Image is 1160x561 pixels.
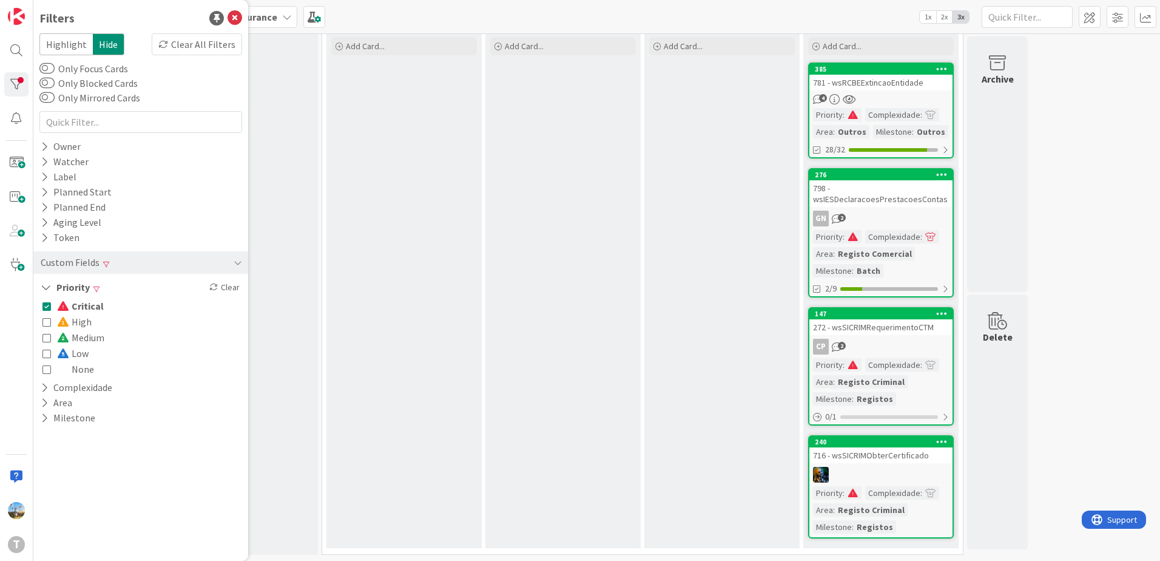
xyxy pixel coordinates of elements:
button: Priority [39,280,91,295]
div: Registo Comercial [835,247,915,260]
div: 385781 - wsRCBEExtincaoEntidade [809,64,953,90]
div: 798 - wsIESDeclaracoesPrestacoesContas [809,180,953,207]
span: 3x [953,11,969,23]
span: : [852,392,854,406]
div: Complexidade [865,358,920,372]
div: Milestone [873,125,912,138]
div: Area [813,375,833,389]
div: Watcher [39,154,90,169]
div: Delete [983,330,1013,344]
span: : [920,230,922,243]
span: 2/9 [825,282,837,295]
div: Batch [854,264,883,277]
span: : [920,358,922,372]
div: 147 [809,308,953,319]
span: Low [57,345,89,361]
div: Area [813,503,833,517]
button: Milestone [39,410,96,426]
div: GN [813,211,829,226]
div: Complexidade [865,230,920,243]
button: Only Mirrored Cards [39,92,55,104]
div: Milestone [813,264,852,277]
span: : [843,358,845,372]
span: 2 [838,214,846,222]
button: Medium [42,330,104,345]
div: Label [39,169,78,185]
span: High [57,314,92,330]
span: : [833,503,835,517]
button: High [42,314,92,330]
div: Planned Start [39,185,113,200]
div: Clear [207,280,242,295]
span: : [852,264,854,277]
div: Priority [813,230,843,243]
button: Only Blocked Cards [39,77,55,89]
span: Support [25,2,55,16]
div: Archive [982,72,1014,86]
div: 0/1 [809,409,953,424]
span: Medium [57,330,104,345]
div: 240 [815,438,953,446]
div: 385 [809,64,953,75]
a: 385781 - wsRCBEExtincaoEntidadePriority:Complexidade:Area:OutrosMilestone:Outros28/32 [808,63,954,158]
span: Add Card... [346,41,385,52]
div: Outros [914,125,948,138]
a: 240716 - wsSICRIMObterCertificadoJCPriority:Complexidade:Area:Registo CriminalMilestone:Registos [808,435,954,539]
label: Only Mirrored Cards [39,90,140,105]
div: 276798 - wsIESDeclaracoesPrestacoesContas [809,169,953,207]
div: JC [809,467,953,483]
div: 716 - wsSICRIMObterCertificado [809,447,953,463]
div: Registos [854,520,896,534]
div: Complexidade [865,108,920,121]
span: Hide [93,33,124,55]
div: 240 [809,437,953,447]
div: Milestone [813,520,852,534]
span: 2 [838,342,846,350]
div: Custom Fields [39,255,101,270]
span: : [833,125,835,138]
span: Add Card... [664,41,703,52]
label: Only Blocked Cards [39,76,138,90]
span: Add Card... [823,41,862,52]
span: None [57,361,94,377]
button: Only Focus Cards [39,63,55,75]
div: Filters [39,9,75,27]
span: 28/32 [825,143,845,156]
span: : [843,108,845,121]
span: 4 [819,94,827,102]
div: CP [809,339,953,355]
span: : [833,247,835,260]
div: Aging Level [39,215,103,230]
span: Critical [57,298,104,314]
button: Area [39,395,73,410]
div: 147 [815,310,953,318]
a: 147272 - wsSICRIMRequerimentoCTMCPPriority:Complexidade:Area:Registo CriminalMilestone:Registos0/1 [808,307,954,426]
span: : [920,108,922,121]
span: : [843,486,845,500]
div: 272 - wsSICRIMRequerimentoCTM [809,319,953,335]
span: : [912,125,914,138]
div: 276 [809,169,953,180]
button: Critical [42,298,104,314]
a: 276798 - wsIESDeclaracoesPrestacoesContasGNPriority:Complexidade:Area:Registo ComercialMilestone:... [808,168,954,297]
div: 147272 - wsSICRIMRequerimentoCTM [809,308,953,335]
label: Only Focus Cards [39,61,128,76]
span: 1x [920,11,936,23]
img: DG [8,502,25,519]
img: Visit kanbanzone.com [8,8,25,25]
div: Milestone [813,392,852,406]
div: Planned End [39,200,107,215]
input: Quick Filter... [39,111,242,133]
img: JC [813,467,829,483]
span: 0 / 1 [825,410,837,423]
div: Owner [39,139,82,154]
div: Area [813,125,833,138]
div: Registo Criminal [835,503,908,517]
span: 2x [936,11,953,23]
button: Complexidade [39,380,113,395]
input: Quick Filter... [982,6,1073,28]
span: : [920,486,922,500]
div: Registo Criminal [835,375,908,389]
div: CP [813,339,829,355]
div: 385 [815,65,953,73]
